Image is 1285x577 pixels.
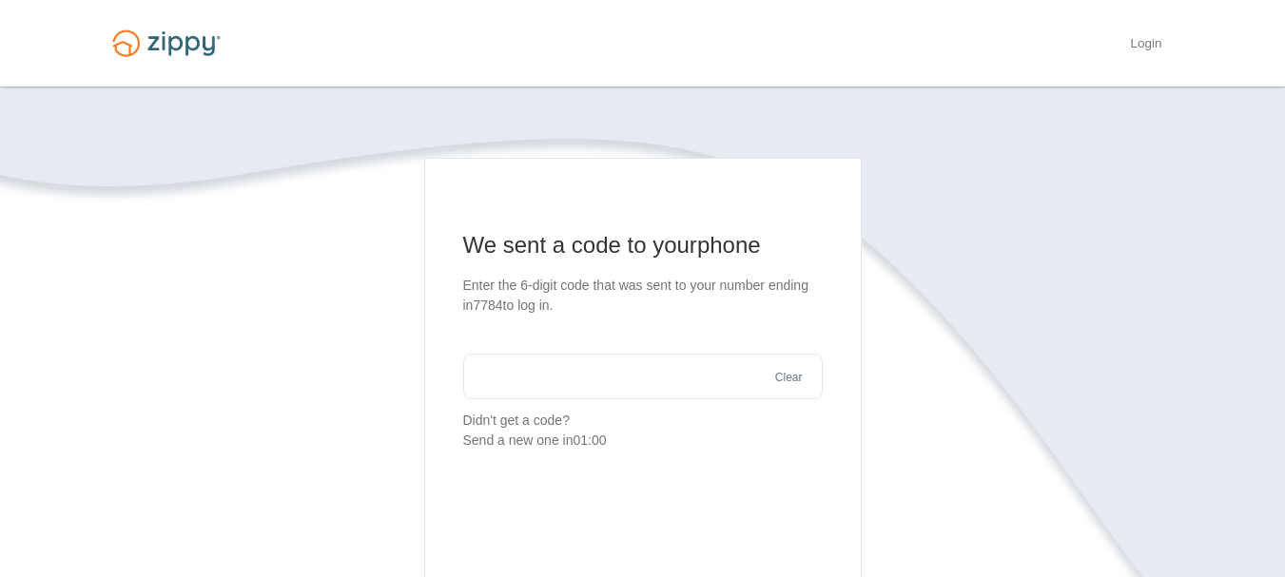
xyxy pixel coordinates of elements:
[463,431,823,451] div: Send a new one in 01:00
[463,276,823,316] p: Enter the 6-digit code that was sent to your number ending in 7784 to log in.
[769,369,808,387] button: Clear
[463,230,823,260] h1: We sent a code to your phone
[101,21,232,66] img: Logo
[1130,36,1161,55] a: Login
[463,411,823,451] p: Didn't get a code?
